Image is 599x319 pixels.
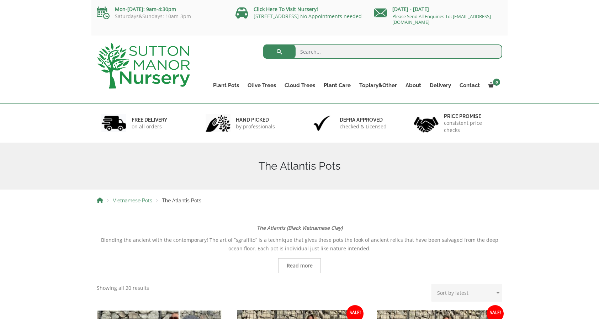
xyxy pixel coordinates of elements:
img: logo [97,43,190,89]
span: The Atlantis Pots [162,198,201,203]
img: 4.jpg [414,112,439,134]
img: 3.jpg [309,114,334,132]
p: checked & Licensed [340,123,387,130]
a: Plant Care [319,80,355,90]
a: Contact [455,80,484,90]
p: Blending the ancient with the contemporary! The art of “sgraffito” is a technique that gives thes... [97,236,502,253]
h6: FREE DELIVERY [132,117,167,123]
select: Shop order [431,284,502,302]
a: [STREET_ADDRESS] No Appointments needed [254,13,362,20]
strong: The Atlantis (Black Vietnamese Clay) [257,224,343,231]
a: Olive Trees [243,80,280,90]
p: Showing all 20 results [97,284,149,292]
span: 0 [493,79,500,86]
p: [DATE] - [DATE] [374,5,502,14]
span: Read more [287,263,313,268]
a: About [401,80,425,90]
h1: The Atlantis Pots [97,160,502,172]
a: Please Send All Enquiries To: [EMAIL_ADDRESS][DOMAIN_NAME] [392,13,491,25]
a: Plant Pots [209,80,243,90]
h6: Defra approved [340,117,387,123]
input: Search... [263,44,503,59]
img: 2.jpg [206,114,230,132]
h6: Price promise [444,113,498,119]
a: Cloud Trees [280,80,319,90]
p: Mon-[DATE]: 9am-4:30pm [97,5,225,14]
a: Delivery [425,80,455,90]
p: consistent price checks [444,119,498,134]
a: Click Here To Visit Nursery! [254,6,318,12]
p: Saturdays&Sundays: 10am-3pm [97,14,225,19]
h6: hand picked [236,117,275,123]
a: 0 [484,80,502,90]
nav: Breadcrumbs [97,197,502,203]
img: 1.jpg [101,114,126,132]
a: Vietnamese Pots [113,198,152,203]
p: by professionals [236,123,275,130]
p: on all orders [132,123,167,130]
a: Topiary&Other [355,80,401,90]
